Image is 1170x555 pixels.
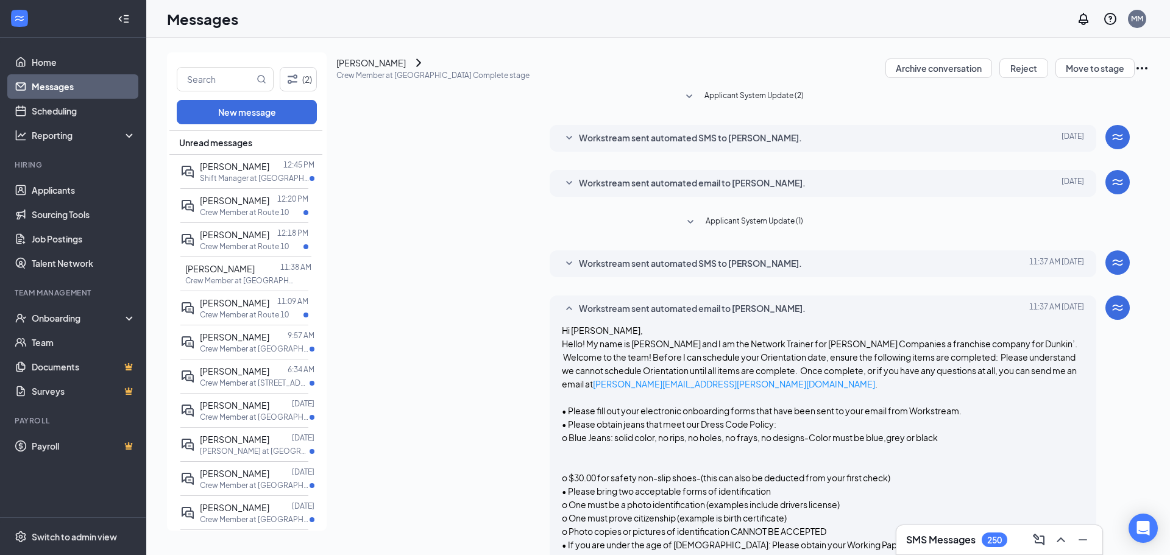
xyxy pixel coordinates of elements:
button: ChevronUp [1051,530,1071,550]
span: [PERSON_NAME] [200,502,269,513]
button: Archive conversation [885,58,992,78]
p: Crew Member at [GEOGRAPHIC_DATA] Complete stage [336,70,530,80]
svg: ActiveDoubleChat [180,506,195,520]
a: Sourcing Tools [32,202,136,227]
div: Payroll [15,415,133,426]
svg: ActiveDoubleChat [180,437,195,452]
svg: Minimize [1076,532,1090,547]
div: [PERSON_NAME] [336,56,406,69]
a: DocumentsCrown [32,355,136,379]
svg: Filter [285,72,300,87]
svg: ActiveDoubleChat [180,301,195,316]
p: 9:57 AM [288,330,314,341]
button: SmallChevronDownApplicant System Update (1) [683,215,803,230]
svg: WorkstreamLogo [1110,175,1125,189]
p: o $30.00 for safety non-slip shoes-(this can also be deducted from your first check) [562,471,1085,484]
p: Crew Member at [GEOGRAPHIC_DATA] [200,412,310,422]
p: [DATE] [292,467,314,477]
button: Reject [999,58,1048,78]
p: o Blue Jeans: solid color, no rips, no holes, no frays, no designs-Color must be blue,grey or black [562,431,1085,444]
p: Crew Member at Route 10 [200,241,289,252]
svg: SmallChevronUp [562,302,576,316]
svg: SmallChevronDown [683,215,698,230]
div: Hiring [15,160,133,170]
span: [PERSON_NAME] [200,468,269,479]
span: [PERSON_NAME] [200,229,269,240]
div: Switch to admin view [32,531,117,543]
p: • Please bring two acceptable forms of identification [562,484,1085,498]
svg: ChevronRight [411,55,426,70]
svg: Collapse [118,13,130,25]
span: [PERSON_NAME] [200,331,269,342]
span: Workstream sent automated SMS to [PERSON_NAME]. [579,131,802,146]
div: Team Management [15,288,133,298]
input: Search [177,68,254,91]
svg: ActiveDoubleChat [180,403,195,418]
a: Team [32,330,136,355]
p: [DATE] [292,398,314,409]
button: Filter (2) [280,67,317,91]
p: 11:09 AM [277,296,308,306]
p: 12:20 PM [277,194,308,204]
p: Crew Member at Route 10 [200,309,289,320]
svg: WorkstreamLogo [1110,300,1125,315]
h3: SMS Messages [906,533,976,546]
span: [DATE] [1062,131,1084,146]
svg: SmallChevronDown [562,256,576,271]
span: [PERSON_NAME] [200,434,269,445]
p: o One must prove citizenship (example is birth certificate) [562,511,1085,525]
a: Job Postings [32,227,136,251]
svg: ActiveDoubleChat [180,472,195,486]
p: • Please fill out your electronic onboarding forms that have been sent to your email from Workstr... [562,404,1085,417]
p: Crew Member at [GEOGRAPHIC_DATA] [200,480,310,490]
svg: QuestionInfo [1103,12,1118,26]
svg: WorkstreamLogo [1110,255,1125,270]
p: 11:38 AM [280,262,311,272]
a: SurveysCrown [32,379,136,403]
p: [DATE] [292,501,314,511]
button: Move to stage [1055,58,1135,78]
div: Open Intercom Messenger [1129,514,1158,543]
a: Scheduling [32,99,136,123]
span: [PERSON_NAME] [200,366,269,376]
button: Minimize [1073,530,1093,550]
span: [DATE] [1062,176,1084,191]
span: Workstream sent automated email to [PERSON_NAME]. [579,302,806,316]
button: ComposeMessage [1029,530,1049,550]
button: SmallChevronDownApplicant System Update (2) [682,90,804,104]
span: [PERSON_NAME] [185,263,255,274]
svg: ChevronUp [1054,532,1068,547]
p: o Photo copies or pictures of identification CANNOT BE ACCEPTED [562,525,1085,538]
span: [PERSON_NAME] [200,161,269,172]
span: [PERSON_NAME] [200,400,269,411]
span: [DATE] 11:37 AM [1029,302,1084,316]
p: Crew Member at [GEOGRAPHIC_DATA] [200,514,310,525]
span: Workstream sent automated email to [PERSON_NAME]. [579,176,806,191]
p: o One must be a photo identification (examples include drivers license) [562,498,1085,511]
span: [PERSON_NAME] [200,195,269,206]
p: • Please obtain jeans that meet our Dress Code Policy: [562,417,1085,431]
p: Hello! My name is [PERSON_NAME] and I am the Network Trainer for [PERSON_NAME] Companies a franch... [562,337,1085,391]
svg: UserCheck [15,312,27,324]
div: 250 [987,535,1002,545]
a: Applicants [32,178,136,202]
svg: SmallChevronDown [562,131,576,146]
svg: Analysis [15,129,27,141]
a: PayrollCrown [32,434,136,458]
svg: SmallChevronDown [562,176,576,191]
svg: MagnifyingGlass [257,74,266,84]
div: Reporting [32,129,136,141]
h1: Messages [167,9,238,29]
a: Home [32,50,136,74]
span: Applicant System Update (2) [704,90,804,104]
div: Onboarding [32,312,126,324]
svg: ActiveDoubleChat [180,233,195,247]
p: Crew Member at [STREET_ADDRESS] [200,378,310,388]
svg: Ellipses [1135,61,1149,76]
p: Crew Member at [GEOGRAPHIC_DATA] [185,275,295,286]
p: Hi [PERSON_NAME], [562,323,1085,337]
span: Unread messages [179,136,252,149]
a: Talent Network [32,251,136,275]
p: 6:34 AM [288,364,314,375]
span: Applicant System Update (1) [706,215,803,230]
